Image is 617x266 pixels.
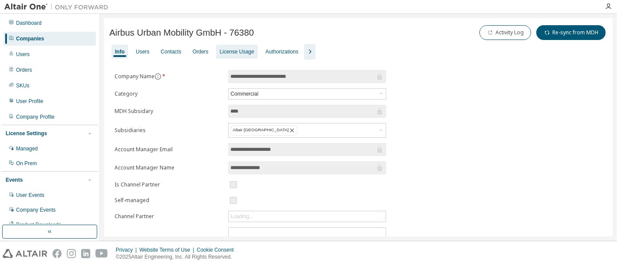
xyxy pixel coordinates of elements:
div: SKUs [16,82,30,89]
div: Cookie Consent [197,246,239,253]
div: Orders [193,48,209,55]
div: Company Events [16,206,56,213]
label: MDH Subsidary [115,108,223,115]
div: Orders [16,66,32,73]
div: Contacts [161,48,181,55]
div: Info [115,48,125,55]
div: Loading... [229,211,386,222]
div: Company Profile [16,113,55,120]
div: Website Terms of Use [139,246,197,253]
img: facebook.svg [53,249,62,258]
img: linkedin.svg [81,249,90,258]
div: Product Downloads [16,221,61,228]
div: Authorizations [266,48,299,55]
div: Commercial [229,89,386,99]
div: Users [136,48,149,55]
div: Events [6,176,23,183]
img: instagram.svg [67,249,76,258]
button: Re-sync from MDH [536,25,606,40]
div: License Usage [220,48,254,55]
div: Companies [16,35,44,42]
label: Account Manager Name [115,164,223,171]
div: On Prem [16,160,37,167]
div: User Events [16,192,44,199]
label: Company Name [115,73,223,80]
label: Account Manager Email [115,146,223,153]
label: Is Channel Partner [115,181,223,188]
img: altair_logo.svg [3,249,47,258]
div: Privacy [116,246,139,253]
label: Self-managed [115,197,223,204]
div: Commercial [229,89,259,99]
div: Altair [GEOGRAPHIC_DATA] [230,125,298,136]
label: Channel Partner [115,213,223,220]
label: Subsidiaries [115,127,223,134]
div: Dashboard [16,20,42,27]
button: Activity Log [479,25,531,40]
button: information [154,73,161,80]
img: youtube.svg [95,249,108,258]
div: User Profile [16,98,43,105]
label: Category [115,90,223,97]
img: Altair One [4,3,113,11]
p: © 2025 Altair Engineering, Inc. All Rights Reserved. [116,253,239,261]
div: Users [16,51,30,58]
div: Loading... [230,213,253,220]
div: Managed [16,145,38,152]
div: Altair [GEOGRAPHIC_DATA] [229,123,386,137]
div: License Settings [6,130,47,137]
span: Airbus Urban Mobility GmbH - 76380 [109,28,254,38]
